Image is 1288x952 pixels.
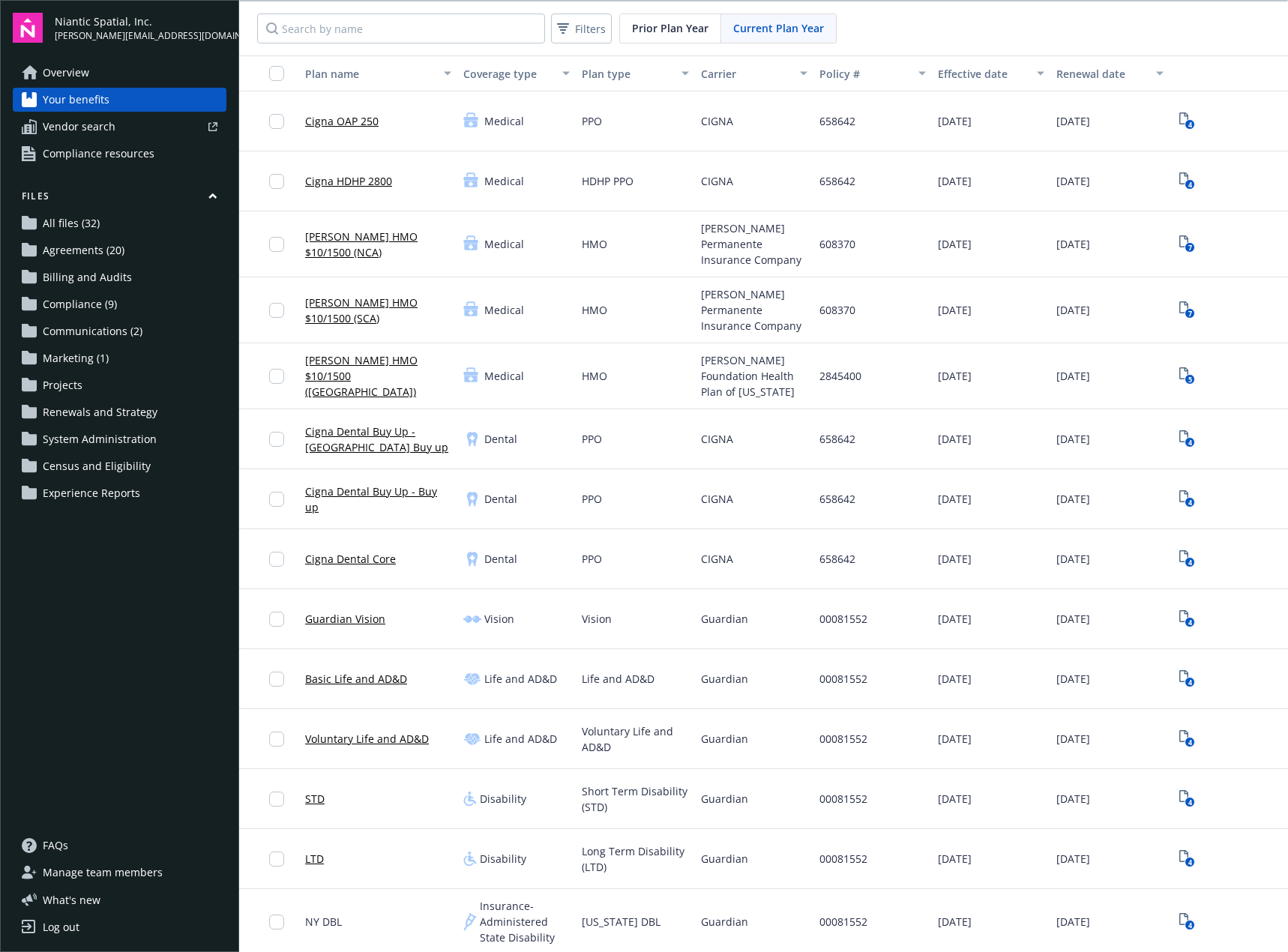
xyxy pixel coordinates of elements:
span: [DATE] [1056,551,1090,567]
span: [PERSON_NAME] Permanente Insurance Company [701,286,807,334]
a: Cigna HDHP 2800 [305,173,392,189]
span: [DATE] [1056,914,1090,930]
span: Vendor search [43,115,115,139]
span: 658642 [819,113,855,129]
a: Billing and Audits [13,265,226,289]
span: PPO [582,431,602,447]
span: Life and AD&D [484,671,557,687]
a: View Plan Documents [1176,787,1200,811]
input: Search by name [257,13,545,43]
a: View Plan Documents [1176,487,1200,511]
div: Log out [43,915,79,939]
span: HDHP PPO [582,173,634,189]
button: Policy # [813,55,932,91]
span: View Plan Documents [1176,232,1200,256]
span: Dental [484,551,517,567]
span: [DATE] [938,731,972,747]
span: CIGNA [701,113,733,129]
span: Filters [554,18,609,40]
span: View Plan Documents [1176,427,1200,451]
button: Plan type [576,55,694,91]
a: Basic Life and AD&D [305,671,407,687]
span: Life and AD&D [484,731,557,747]
input: Toggle Row Selected [269,792,284,807]
a: View Plan Documents [1176,169,1200,193]
span: [DATE] [938,914,972,930]
span: Guardian [701,914,748,930]
button: What's new [13,892,124,908]
span: [DATE] [1056,173,1090,189]
a: Overview [13,61,226,85]
span: CIGNA [701,173,733,189]
input: Toggle Row Selected [269,732,284,747]
span: 658642 [819,551,855,567]
span: [DATE] [938,113,972,129]
a: View Plan Documents [1176,667,1200,691]
button: Renewal date [1050,55,1169,91]
a: Census and Eligibility [13,454,226,478]
span: Insurance-Administered State Disability [480,898,570,945]
text: 7 [1188,309,1192,319]
input: Toggle Row Selected [269,237,284,252]
div: Carrier [701,66,791,82]
span: 608370 [819,236,855,252]
button: Coverage type [457,55,576,91]
span: System Administration [43,427,157,451]
text: 4 [1188,438,1192,448]
span: [DATE] [1056,791,1090,807]
input: Toggle Row Selected [269,612,284,627]
span: PPO [582,551,602,567]
input: Toggle Row Selected [269,852,284,867]
button: Carrier [695,55,813,91]
a: Cigna OAP 250 [305,113,379,129]
a: View Plan Documents [1176,607,1200,631]
a: View Plan Documents [1176,364,1200,388]
input: Toggle Row Selected [269,492,284,507]
span: View Plan Documents [1176,910,1200,934]
span: View Plan Documents [1176,547,1200,571]
span: Renewals and Strategy [43,400,157,424]
a: FAQs [13,834,226,858]
span: Guardian [701,731,748,747]
span: Agreements (20) [43,238,124,262]
span: 658642 [819,173,855,189]
a: System Administration [13,427,226,451]
button: Filters [551,13,612,43]
span: [DATE] [1056,671,1090,687]
a: [PERSON_NAME] HMO $10/1500 (NCA) [305,229,451,260]
input: Toggle Row Selected [269,114,284,129]
span: [DATE] [938,551,972,567]
a: Cigna Dental Core [305,551,396,567]
text: 4 [1188,678,1192,687]
span: Billing and Audits [43,265,132,289]
span: Vision [484,611,514,627]
span: Guardian [701,791,748,807]
span: Overview [43,61,89,85]
span: Vision [582,611,612,627]
a: View Plan Documents [1176,109,1200,133]
span: HMO [582,368,607,384]
span: Guardian [701,611,748,627]
input: Toggle Row Selected [269,303,284,318]
span: CIGNA [701,551,733,567]
button: Files [13,190,226,208]
a: Projects [13,373,226,397]
a: Experience Reports [13,481,226,505]
button: Plan name [299,55,457,91]
a: Communications (2) [13,319,226,343]
span: [DATE] [1056,611,1090,627]
span: 608370 [819,302,855,318]
text: 4 [1188,858,1192,867]
span: All files (32) [43,211,100,235]
text: 7 [1188,243,1192,253]
span: [PERSON_NAME][EMAIL_ADDRESS][DOMAIN_NAME] [55,29,226,43]
span: Projects [43,373,82,397]
span: Short Term Disability (STD) [582,783,688,815]
span: Life and AD&D [582,671,654,687]
span: Communications (2) [43,319,142,343]
a: Cigna Dental Buy Up - [GEOGRAPHIC_DATA] Buy up [305,424,451,455]
span: Medical [484,236,524,252]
